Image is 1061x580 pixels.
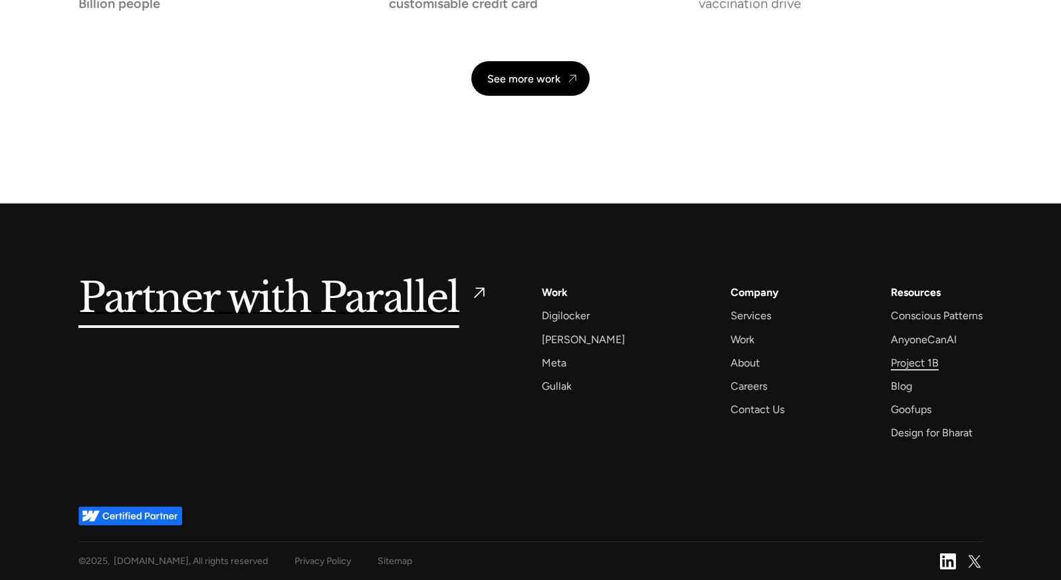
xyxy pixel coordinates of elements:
[542,331,625,349] a: [PERSON_NAME]
[86,555,108,567] span: 2025
[731,307,771,325] a: Services
[891,424,973,442] a: Design for Bharat
[78,283,489,314] a: Partner with Parallel
[78,283,459,314] h5: Partner with Parallel
[487,72,560,85] div: See more work
[891,354,939,372] a: Project 1B
[731,331,755,349] a: Work
[542,283,568,301] a: Work
[891,307,983,325] a: Conscious Patterns
[542,354,566,372] a: Meta
[891,331,957,349] a: AnyoneCanAI
[891,377,912,395] a: Blog
[891,283,941,301] div: Resources
[731,283,778,301] a: Company
[78,553,268,569] div: © , [DOMAIN_NAME], All rights reserved
[731,354,760,372] a: About
[378,553,412,569] a: Sitemap
[295,553,351,569] a: Privacy Policy
[542,307,590,325] a: Digilocker
[891,400,931,418] a: Goofups
[731,400,784,418] a: Contact Us
[471,61,590,96] a: See more work
[731,377,767,395] a: Careers
[542,377,572,395] a: Gullak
